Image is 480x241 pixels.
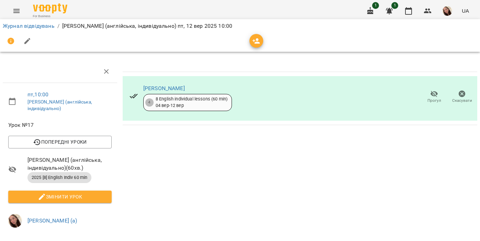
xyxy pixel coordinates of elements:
[8,191,112,203] button: Змінити урок
[57,22,59,30] li: /
[8,3,25,19] button: Menu
[27,217,77,224] a: [PERSON_NAME] (а)
[33,3,67,13] img: Voopty Logo
[62,22,232,30] p: [PERSON_NAME] (англійська, індивідуально) пт, 12 вер 2025 10:00
[145,98,154,107] div: 4
[14,138,106,146] span: Попередні уроки
[391,2,398,9] span: 1
[427,98,441,104] span: Прогул
[452,98,472,104] span: Скасувати
[33,14,67,19] span: For Business
[462,7,469,14] span: UA
[27,99,92,111] a: [PERSON_NAME] (англійська, індивідуально)
[27,156,112,172] span: [PERSON_NAME] (англійська, індивідуально) ( 60 хв. )
[8,136,112,148] button: Попередні уроки
[448,87,476,107] button: Скасувати
[3,22,477,30] nav: breadcrumb
[420,87,448,107] button: Прогул
[156,96,227,109] div: 8 English individual lessons (60 min) 04 вер - 12 вер
[14,193,106,201] span: Змінити урок
[27,174,91,181] span: 2025 [8] English Indiv 60 min
[8,214,22,228] img: 8e00ca0478d43912be51e9823101c125.jpg
[27,91,48,98] a: пт , 10:00
[3,23,55,29] a: Журнал відвідувань
[143,85,185,92] a: [PERSON_NAME]
[459,4,472,17] button: UA
[372,2,379,9] span: 1
[8,121,112,129] span: Урок №17
[443,6,452,16] img: 8e00ca0478d43912be51e9823101c125.jpg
